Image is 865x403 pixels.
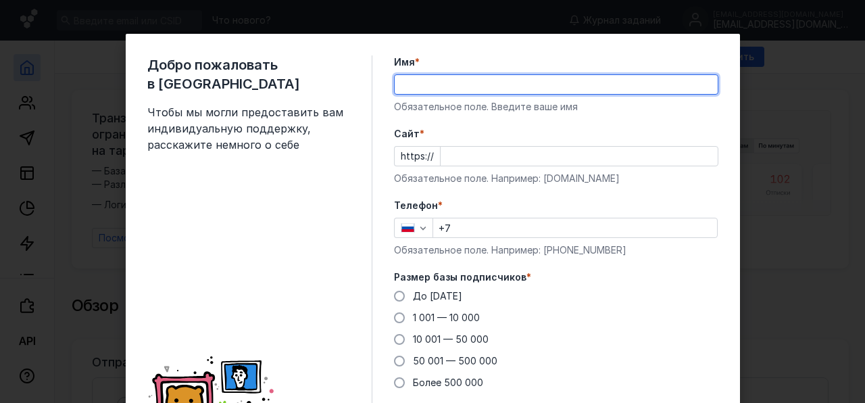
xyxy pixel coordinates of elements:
span: 1 001 — 10 000 [413,312,480,323]
span: Добро пожаловать в [GEOGRAPHIC_DATA] [147,55,350,93]
div: Обязательное поле. Например: [PHONE_NUMBER] [394,243,718,257]
div: Обязательное поле. Например: [DOMAIN_NAME] [394,172,718,185]
div: Обязательное поле. Введите ваше имя [394,100,718,114]
span: До [DATE] [413,290,462,302]
span: 50 001 — 500 000 [413,355,497,366]
span: Имя [394,55,415,69]
span: 10 001 — 50 000 [413,333,489,345]
span: Чтобы мы могли предоставить вам индивидуальную поддержку, расскажите немного о себе [147,104,350,153]
span: Размер базы подписчиков [394,270,526,284]
span: Телефон [394,199,438,212]
span: Cайт [394,127,420,141]
span: Более 500 000 [413,377,483,388]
